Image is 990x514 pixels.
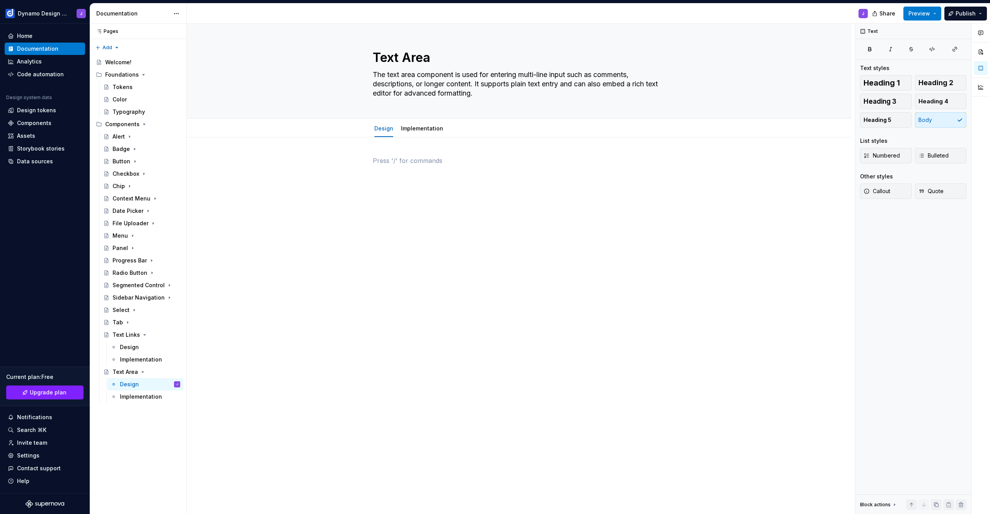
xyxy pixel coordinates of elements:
[113,331,140,339] div: Text Links
[5,449,85,462] a: Settings
[100,230,183,242] a: Menu
[918,187,944,195] span: Quote
[105,71,139,79] div: Foundations
[5,117,85,129] a: Components
[113,145,130,153] div: Badge
[93,69,183,81] div: Foundations
[17,32,32,40] div: Home
[915,148,967,163] button: Bulleted
[17,45,58,53] div: Documentation
[113,257,147,264] div: Progress Bar
[860,502,891,508] div: Block actions
[100,279,183,291] a: Segmented Control
[864,98,896,105] span: Heading 3
[17,413,52,421] div: Notifications
[5,30,85,42] a: Home
[113,182,125,190] div: Chip
[100,291,183,304] a: Sidebar Navigation
[100,106,183,118] a: Typography
[113,96,127,103] div: Color
[100,93,183,106] a: Color
[100,180,183,192] a: Chip
[908,10,930,17] span: Preview
[113,294,165,302] div: Sidebar Navigation
[80,10,82,17] div: J
[915,183,967,199] button: Quote
[113,319,123,326] div: Tab
[93,118,183,130] div: Components
[944,7,987,21] button: Publish
[100,329,183,341] a: Text Links
[113,158,130,165] div: Button
[113,219,148,227] div: File Uploader
[864,187,890,195] span: Callout
[93,56,183,69] a: Welcome!
[100,217,183,230] a: File Uploader
[17,452,39,459] div: Settings
[371,120,396,136] div: Design
[860,112,912,128] button: Heading 5
[2,5,88,22] button: Dynamo Design SystemJ
[105,120,140,128] div: Components
[6,385,84,399] a: Upgrade plan
[6,373,84,381] div: Current plan : Free
[113,133,125,140] div: Alert
[100,366,183,378] a: Text Area
[918,98,948,105] span: Heading 4
[5,104,85,117] a: Design tokens
[862,10,864,17] div: J
[120,380,139,388] div: Design
[93,42,122,53] button: Add
[113,83,133,91] div: Tokens
[17,145,65,152] div: Storybook stories
[17,119,51,127] div: Components
[18,10,67,17] div: Dynamo Design System
[864,152,900,159] span: Numbered
[100,267,183,279] a: Radio Button
[108,341,183,353] a: Design
[102,45,112,51] span: Add
[100,143,183,155] a: Badge
[864,116,891,124] span: Heading 5
[860,137,888,145] div: List styles
[105,58,131,66] div: Welcome!
[956,10,976,17] span: Publish
[100,155,183,168] a: Button
[903,7,941,21] button: Preview
[17,106,56,114] div: Design tokens
[93,28,118,34] div: Pages
[17,132,35,140] div: Assets
[5,142,85,155] a: Storybook stories
[5,424,85,436] button: Search ⌘K
[868,7,900,21] button: Share
[5,55,85,68] a: Analytics
[371,69,664,99] textarea: The text area component is used for entering multi-line input such as comments, descriptions, or ...
[113,195,150,202] div: Context Menu
[5,68,85,81] a: Code automation
[864,79,900,87] span: Heading 1
[371,48,664,67] textarea: Text Area
[100,81,183,93] a: Tokens
[17,426,46,434] div: Search ⌘K
[17,439,47,447] div: Invite team
[5,43,85,55] a: Documentation
[93,56,183,403] div: Page tree
[860,94,912,109] button: Heading 3
[5,437,85,449] a: Invite team
[860,64,889,72] div: Text styles
[374,125,393,132] a: Design
[100,205,183,217] a: Date Picker
[120,393,162,401] div: Implementation
[113,108,145,116] div: Typography
[860,148,912,163] button: Numbered
[113,368,138,376] div: Text Area
[26,500,64,508] svg: Supernova Logo
[96,10,169,17] div: Documentation
[113,269,147,277] div: Radio Button
[860,183,912,199] button: Callout
[5,130,85,142] a: Assets
[860,499,898,510] div: Block actions
[5,475,85,487] button: Help
[113,170,139,178] div: Checkbox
